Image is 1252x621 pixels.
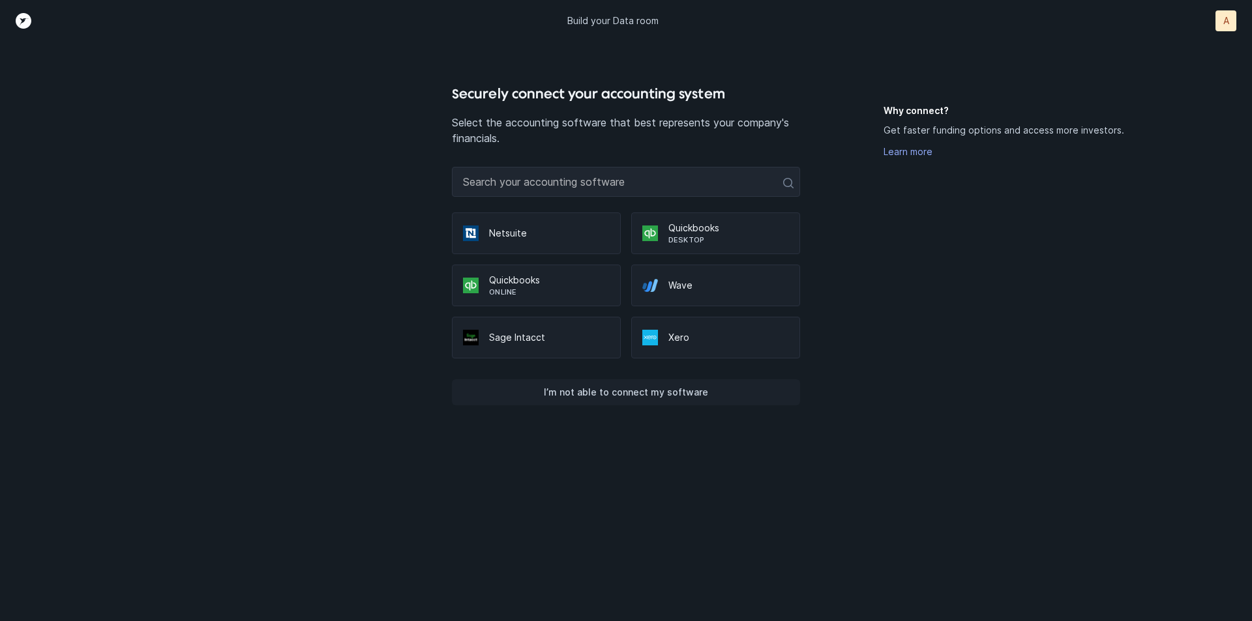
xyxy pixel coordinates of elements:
[452,379,799,405] button: I’m not able to connect my software
[567,14,659,27] p: Build your Data room
[452,83,799,104] h4: Securely connect your accounting system
[668,235,789,245] p: Desktop
[631,212,800,254] div: QuickbooksDesktop
[1215,10,1236,31] button: A
[452,115,799,146] p: Select the accounting software that best represents your company's financials.
[489,274,610,287] p: Quickbooks
[631,317,800,358] div: Xero
[489,227,610,240] p: Netsuite
[884,146,932,157] a: Learn more
[489,287,610,297] p: Online
[489,331,610,344] p: Sage Intacct
[884,123,1124,138] p: Get faster funding options and access more investors.
[631,265,800,306] div: Wave
[544,384,708,400] p: I’m not able to connect my software
[884,104,1148,117] h5: Why connect?
[452,212,621,254] div: Netsuite
[668,279,789,292] p: Wave
[452,265,621,306] div: QuickbooksOnline
[1223,14,1229,27] p: A
[668,331,789,344] p: Xero
[668,222,789,235] p: Quickbooks
[452,167,799,197] input: Search your accounting software
[452,317,621,358] div: Sage Intacct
